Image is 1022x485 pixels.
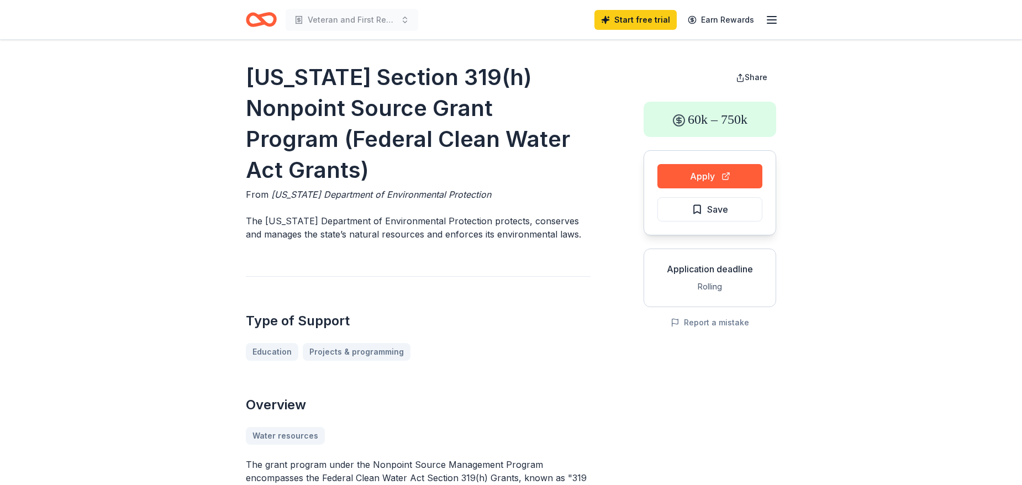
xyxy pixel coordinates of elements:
[246,62,591,186] h1: [US_STATE] Section 319(h) Nonpoint Source Grant Program (Federal Clean Water Act Grants)
[246,214,591,241] p: The [US_STATE] Department of Environmental Protection protects, conserves and manages the state’s...
[246,188,591,201] div: From
[246,396,591,414] h2: Overview
[246,7,277,33] a: Home
[727,66,776,88] button: Share
[246,312,591,330] h2: Type of Support
[271,189,491,200] span: [US_STATE] Department of Environmental Protection
[657,164,762,188] button: Apply
[308,13,396,27] span: Veteran and First Responder Memorial reefs
[303,343,410,361] a: Projects & programming
[671,316,749,329] button: Report a mistake
[657,197,762,222] button: Save
[644,102,776,137] div: 60k – 750k
[653,280,767,293] div: Rolling
[653,262,767,276] div: Application deadline
[681,10,761,30] a: Earn Rewards
[246,343,298,361] a: Education
[745,72,767,82] span: Share
[594,10,677,30] a: Start free trial
[707,202,728,217] span: Save
[286,9,418,31] button: Veteran and First Responder Memorial reefs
